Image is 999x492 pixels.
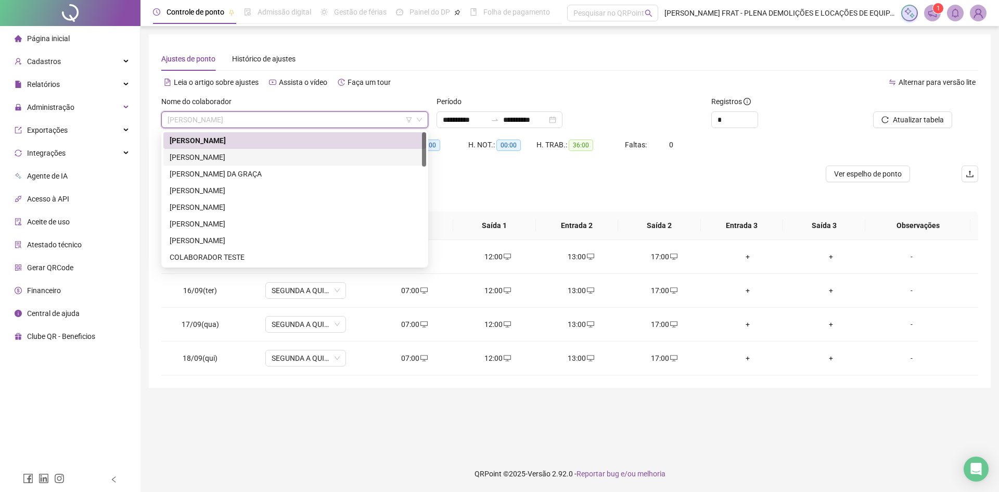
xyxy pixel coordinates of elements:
span: Central de ajuda [27,309,80,318]
span: dollar [15,287,22,294]
span: desktop [503,321,511,328]
div: ALEXANDRE DA SILVA SOUZA [163,149,426,166]
div: + [798,352,864,364]
span: desktop [669,355,677,362]
div: COLABORADOR TESTE [163,249,426,266]
span: Painel do DP [409,8,450,16]
div: - [881,319,942,330]
th: Observações [865,211,970,240]
span: export [15,127,22,134]
div: + [714,319,781,330]
span: desktop [503,287,511,294]
span: linkedin [39,473,49,484]
span: Histórico de ajustes [232,55,296,63]
span: desktop [586,355,594,362]
span: Registros [711,96,751,107]
div: CARLOS ALBERTO DA SILVA PINTO JUNIOR [163,199,426,216]
span: clock-circle [153,8,160,16]
span: user-add [15,58,22,65]
span: filter [406,117,412,123]
span: Relatórios [27,80,60,89]
img: 64922 [970,5,986,21]
span: pushpin [454,9,460,16]
span: 16/09(ter) [183,286,217,295]
span: Versão [528,470,550,478]
span: upload [966,170,974,178]
div: H. TRAB.: [536,139,625,151]
div: 12:00 [465,352,531,364]
span: Ajustes de ponto [161,55,215,63]
span: youtube [269,79,276,86]
span: down [416,117,422,123]
div: [PERSON_NAME] [170,185,420,196]
div: 17:00 [631,251,698,262]
div: 17:00 [631,352,698,364]
span: desktop [419,287,428,294]
div: CHARLES DIAS DO NASCIMENTO [163,232,426,249]
div: + [714,352,781,364]
span: Integrações [27,149,66,157]
th: Saída 3 [783,211,865,240]
label: Período [437,96,468,107]
span: 0 [669,141,673,149]
span: SEGUNDA A QUINTA [272,317,340,332]
span: desktop [503,355,511,362]
span: pushpin [228,9,235,16]
div: 07:00 [381,285,448,296]
span: file [15,81,22,88]
div: H. NOT.: [468,139,536,151]
span: desktop [419,355,428,362]
div: [PERSON_NAME] [170,201,420,213]
span: desktop [419,321,428,328]
span: Exportações [27,126,68,134]
div: ANTONIO RODRIGUES NETO DE OLIVEIRA [163,182,426,199]
span: 00:00 [496,140,521,151]
span: left [110,476,118,483]
div: 12:00 [465,251,531,262]
span: book [470,8,477,16]
span: dashboard [396,8,403,16]
span: Ver espelho de ponto [834,168,902,180]
button: Ver espelho de ponto [826,166,910,182]
span: Gestão de férias [334,8,387,16]
div: 07:00 [381,319,448,330]
span: audit [15,218,22,225]
div: 12:00 [465,285,531,296]
th: Saída 2 [618,211,700,240]
th: Saída 1 [453,211,535,240]
div: 17:00 [631,285,698,296]
span: [PERSON_NAME] FRAT - PLENA DEMOLIÇÕES E LOCAÇÕES DE EQUIPAMEN [664,7,895,19]
th: Entrada 3 [701,211,783,240]
span: 18/09(qui) [183,354,217,362]
div: CARLOS MAGNO DOS SANTOS OLIVEIRA [163,216,426,232]
span: Folha de pagamento [483,8,550,16]
span: 1 [937,5,940,12]
div: + [798,319,864,330]
span: Reportar bug e/ou melhoria [577,470,665,478]
span: Faça um tour [348,78,391,86]
div: HE 3: [401,139,468,151]
div: 12:00 [465,319,531,330]
span: Faltas: [625,141,648,149]
span: desktop [669,321,677,328]
span: file-text [164,79,171,86]
span: Leia o artigo sobre ajustes [174,78,259,86]
div: - [881,285,942,296]
span: Assista o vídeo [279,78,327,86]
span: lock [15,104,22,111]
div: COLABORADOR TESTE [170,251,420,263]
div: ALVIRA FARIA BARROSO DA GRAÇA [163,166,426,182]
label: Nome do colaborador [161,96,238,107]
span: desktop [669,287,677,294]
span: desktop [586,253,594,260]
div: + [798,285,864,296]
span: desktop [503,253,511,260]
span: desktop [586,287,594,294]
span: Admissão digital [258,8,311,16]
span: Financeiro [27,286,61,295]
span: gift [15,333,22,340]
span: sync [15,149,22,157]
span: solution [15,241,22,248]
span: Acesso à API [27,195,69,203]
span: bell [951,8,960,18]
